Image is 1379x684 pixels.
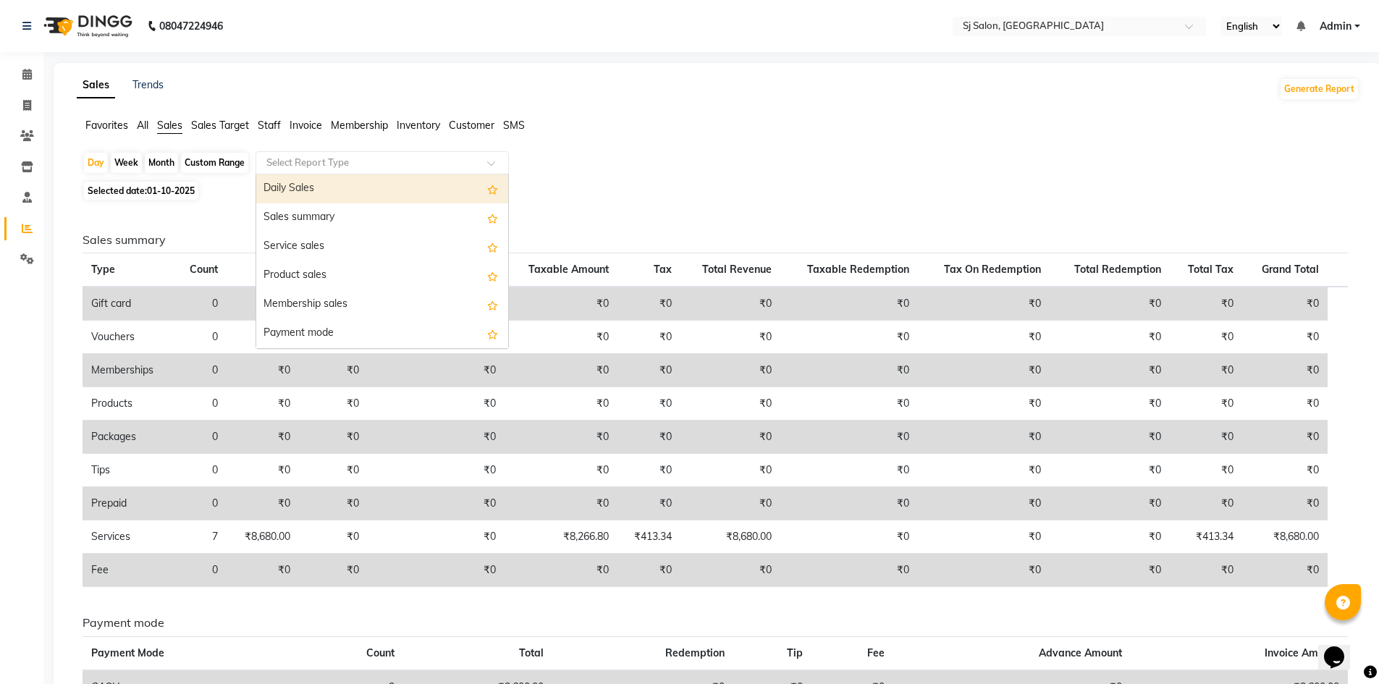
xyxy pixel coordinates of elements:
span: Staff [258,119,281,132]
span: Add this report to Favorites List [487,267,498,284]
b: 08047224946 [159,6,223,46]
span: Tip [787,646,803,659]
td: ₹0 [780,287,918,321]
td: ₹0 [368,354,505,387]
span: Add this report to Favorites List [487,238,498,256]
td: ₹0 [1050,554,1170,587]
td: ₹0 [1050,487,1170,520]
td: ₹8,266.80 [505,520,617,554]
span: Total Tax [1188,263,1233,276]
td: ₹0 [918,554,1050,587]
td: ₹0 [680,321,780,354]
td: ₹0 [780,421,918,454]
a: Trends [132,78,164,91]
td: ₹0 [505,321,617,354]
td: ₹0 [617,354,680,387]
span: Customer [449,119,494,132]
td: ₹0 [918,354,1050,387]
td: Products [83,387,174,421]
td: ₹0 [617,554,680,587]
span: Taxable Redemption [807,263,909,276]
td: ₹0 [299,387,367,421]
td: ₹0 [918,421,1050,454]
div: Product sales [256,261,508,290]
span: Advance Amount [1039,646,1122,659]
td: ₹0 [368,421,505,454]
td: ₹0 [680,454,780,487]
td: ₹0 [1050,354,1170,387]
td: ₹0 [780,321,918,354]
td: ₹0 [227,321,299,354]
span: SMS [503,119,525,132]
td: ₹0 [299,354,367,387]
td: ₹0 [505,554,617,587]
td: ₹0 [299,554,367,587]
td: Packages [83,421,174,454]
td: ₹0 [780,554,918,587]
td: ₹8,680.00 [1242,520,1328,554]
td: ₹8,680.00 [227,520,299,554]
td: ₹0 [918,321,1050,354]
td: ₹0 [505,354,617,387]
span: Count [190,263,218,276]
td: ₹413.34 [617,520,680,554]
td: ₹0 [1242,554,1328,587]
td: ₹413.34 [1170,520,1242,554]
td: Services [83,520,174,554]
td: ₹0 [918,520,1050,554]
td: ₹0 [1170,554,1242,587]
div: Custom Range [181,153,248,173]
td: ₹0 [780,520,918,554]
div: Sales summary [256,203,508,232]
td: ₹0 [617,287,680,321]
td: ₹0 [505,454,617,487]
span: 01-10-2025 [147,185,195,196]
span: Favorites [85,119,128,132]
td: ₹0 [368,554,505,587]
span: Invoice Amount [1265,646,1339,659]
span: Total Redemption [1074,263,1161,276]
div: Daily Sales [256,174,508,203]
span: All [137,119,148,132]
span: Add this report to Favorites List [487,209,498,227]
td: ₹0 [505,387,617,421]
span: Redemption [665,646,725,659]
td: ₹0 [1170,321,1242,354]
td: ₹0 [299,520,367,554]
span: Selected date: [84,182,198,200]
td: 7 [174,520,227,554]
td: ₹0 [1050,520,1170,554]
td: ₹0 [1170,487,1242,520]
td: ₹0 [1242,454,1328,487]
td: ₹0 [227,387,299,421]
img: logo [37,6,136,46]
span: Sales Target [191,119,249,132]
td: ₹0 [368,387,505,421]
td: ₹0 [1050,387,1170,421]
span: Type [91,263,115,276]
td: ₹0 [918,454,1050,487]
td: 0 [174,454,227,487]
td: 0 [174,421,227,454]
td: ₹0 [617,487,680,520]
td: ₹0 [617,421,680,454]
span: Inventory [397,119,440,132]
div: Payment mode [256,319,508,348]
td: ₹0 [227,487,299,520]
span: Count [366,646,395,659]
span: Fee [867,646,885,659]
td: ₹0 [1170,454,1242,487]
td: ₹0 [505,421,617,454]
td: ₹0 [1170,387,1242,421]
span: Grand Total [1262,263,1319,276]
td: ₹0 [505,487,617,520]
td: ₹0 [918,387,1050,421]
td: ₹0 [299,487,367,520]
td: ₹8,680.00 [680,520,780,554]
td: Vouchers [83,321,174,354]
td: ₹0 [680,287,780,321]
td: ₹0 [227,454,299,487]
td: ₹0 [918,487,1050,520]
td: ₹0 [368,520,505,554]
td: Prepaid [83,487,174,520]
